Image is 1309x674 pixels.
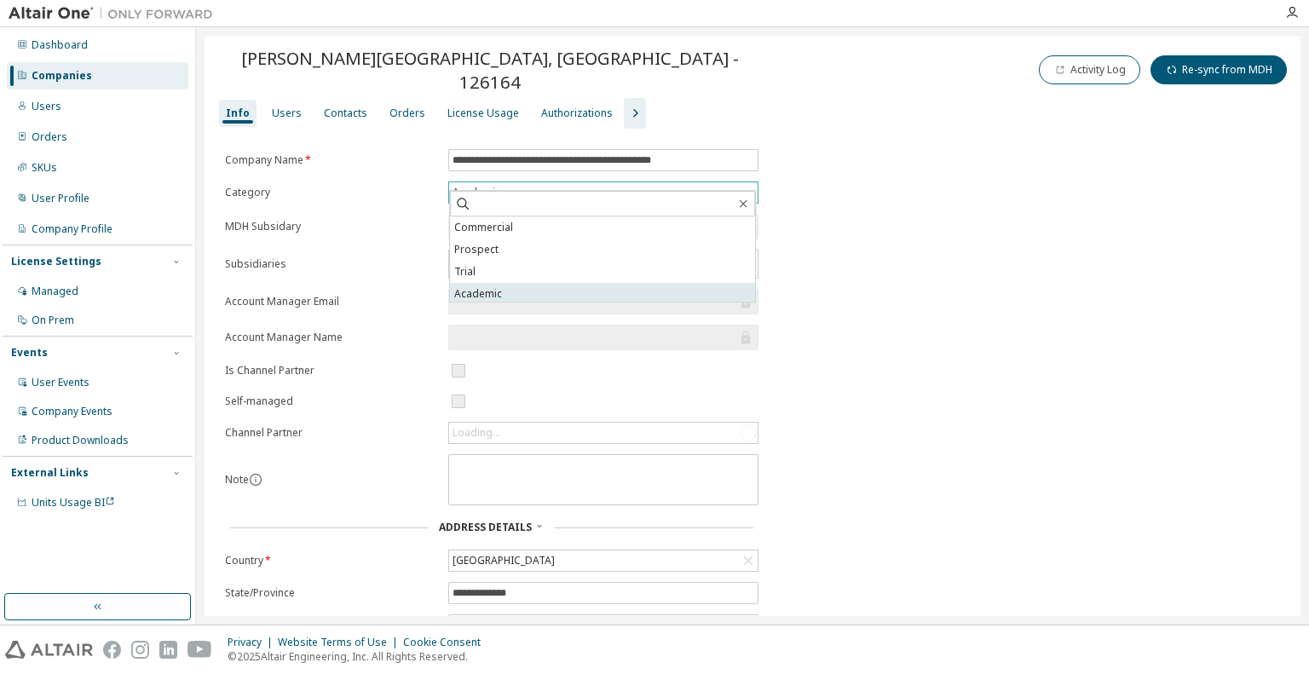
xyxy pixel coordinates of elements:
[187,641,212,659] img: youtube.svg
[32,192,89,205] div: User Profile
[450,261,755,283] li: Trial
[225,257,438,271] label: Subsidiaries
[32,434,129,447] div: Product Downloads
[32,222,112,236] div: Company Profile
[389,107,425,120] div: Orders
[215,46,765,94] span: [PERSON_NAME][GEOGRAPHIC_DATA], [GEOGRAPHIC_DATA] - 126164
[228,649,491,664] p: © 2025 Altair Engineering, Inc. All Rights Reserved.
[1150,55,1287,84] button: Re-sync from MDH
[449,423,758,443] div: Loading...
[541,107,613,120] div: Authorizations
[32,285,78,298] div: Managed
[225,554,438,567] label: Country
[159,641,177,659] img: linkedin.svg
[447,107,519,120] div: License Usage
[11,255,101,268] div: License Settings
[453,426,500,440] div: Loading...
[225,472,249,487] label: Note
[450,283,755,305] li: Academic
[32,495,115,510] span: Units Usage BI
[225,153,438,167] label: Company Name
[450,551,557,570] div: [GEOGRAPHIC_DATA]
[324,107,367,120] div: Contacts
[103,641,121,659] img: facebook.svg
[225,586,438,600] label: State/Province
[225,186,438,199] label: Category
[450,216,755,239] li: Commercial
[226,107,250,120] div: Info
[32,405,112,418] div: Company Events
[228,636,278,649] div: Privacy
[32,69,92,83] div: Companies
[278,636,403,649] div: Website Terms of Use
[32,161,57,175] div: SKUs
[9,5,222,22] img: Altair One
[131,641,149,659] img: instagram.svg
[225,395,438,408] label: Self-managed
[403,636,491,649] div: Cookie Consent
[32,314,74,327] div: On Prem
[449,182,758,203] div: Academic
[450,183,503,202] div: Academic
[225,426,438,440] label: Channel Partner
[11,466,89,480] div: External Links
[225,364,438,377] label: Is Channel Partner
[32,130,67,144] div: Orders
[450,239,755,261] li: Prospect
[225,295,438,308] label: Account Manager Email
[225,220,438,233] label: MDH Subsidary
[439,520,532,534] span: Address Details
[5,641,93,659] img: altair_logo.svg
[1039,55,1140,84] button: Activity Log
[32,38,88,52] div: Dashboard
[249,473,262,487] button: information
[225,331,438,344] label: Account Manager Name
[272,107,302,120] div: Users
[32,376,89,389] div: User Events
[32,100,61,113] div: Users
[11,346,48,360] div: Events
[449,550,758,571] div: [GEOGRAPHIC_DATA]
